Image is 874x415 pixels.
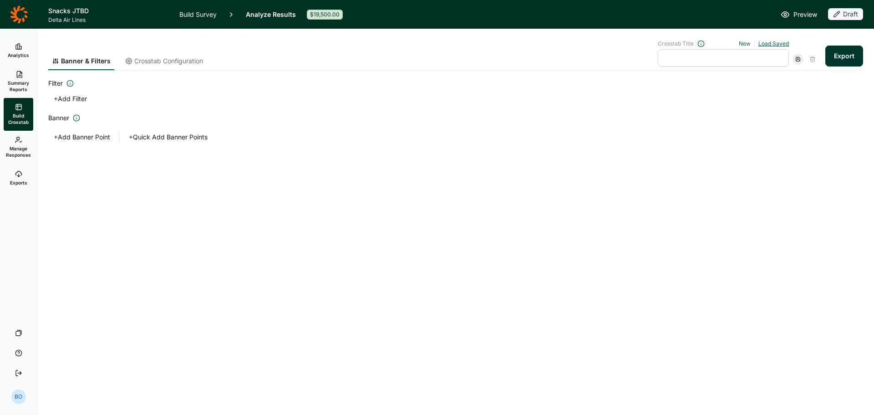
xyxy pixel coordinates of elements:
[807,54,818,65] div: Delete
[7,113,30,125] span: Build Crosstab
[134,56,203,66] span: Crosstab Configuration
[48,113,69,123] span: Banner
[61,56,111,66] span: Banner & Filters
[658,40,694,47] span: Crosstab Title
[48,16,168,24] span: Delta Air Lines
[4,36,33,65] a: Analytics
[4,65,33,98] a: Summary Reports
[48,5,168,16] h1: Snacks JTBD
[7,80,30,92] span: Summary Reports
[48,92,92,105] button: +Add Filter
[739,40,751,47] a: New
[48,78,63,89] span: Filter
[123,131,213,143] button: +Quick Add Banner Points
[758,40,789,47] a: Load Saved
[4,164,33,193] a: Exports
[307,10,343,20] div: $19,500.00
[10,179,27,186] span: Exports
[828,8,863,21] button: Draft
[828,8,863,20] div: Draft
[825,46,863,67] button: Export
[793,9,817,20] span: Preview
[781,9,817,20] a: Preview
[6,145,31,158] span: Manage Responses
[4,131,33,164] a: Manage Responses
[8,52,29,58] span: Analytics
[48,131,116,143] button: +Add Banner Point
[793,54,803,65] div: Save Crosstab
[4,98,33,131] a: Build Crosstab
[11,389,26,404] div: BO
